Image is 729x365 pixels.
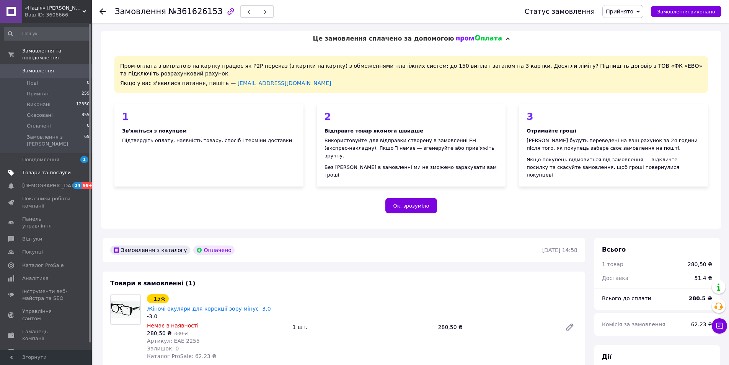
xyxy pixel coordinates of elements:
div: Підтвердіть оплату, наявність товару, спосіб і терміни доставки [122,137,296,144]
div: Якщо покупець відмовиться від замовлення — відкличте посилку та скасуйте замовлення, щоб гроші по... [527,156,700,179]
button: Замовлення виконано [651,6,721,17]
span: 12350 [76,101,90,108]
span: Повідомлення [22,156,59,163]
div: -3.0 [147,313,286,320]
div: Статус замовлення [525,8,595,15]
div: Без [PERSON_NAME] в замовленні ми не зможемо зарахувати вам гроші [325,164,498,179]
div: Оплачено [193,246,235,255]
span: Аналітика [22,275,49,282]
span: Ок, зрозуміло [393,203,429,209]
span: 1 [80,156,88,163]
span: Оплачені [27,123,51,129]
span: 24 [73,182,82,189]
span: Доставка [602,275,628,281]
span: 0 [87,80,90,87]
span: 99+ [82,182,94,189]
span: Замовлення та повідомлення [22,47,92,61]
span: Товари та послуги [22,169,71,176]
div: - 15% [147,294,169,303]
span: Каталог ProSale [22,262,64,269]
span: 330 ₴ [174,331,188,336]
button: Чат з покупцем [712,318,727,334]
span: Відгуки [22,236,42,242]
span: 62.23 ₴ [691,321,712,327]
span: 0 [87,123,90,129]
span: Це замовлення сплачено за допомогою [313,35,454,42]
span: Гаманець компанії [22,328,71,342]
input: Пошук [4,27,90,41]
div: Повернутися назад [99,8,106,15]
span: Замовлення виконано [657,9,715,15]
span: Залишок: 0 [147,345,179,352]
div: Використовуйте для відправки створену в замовленні ЕН (експрес-накладну). Якщо її немає — згенеру... [325,137,498,160]
span: Каталог ProSale: 62.23 ₴ [147,353,216,359]
div: 3 [527,112,700,121]
span: 855 [82,112,90,119]
b: Зв'яжіться з покупцем [122,128,187,134]
span: Управління сайтом [22,308,71,322]
span: Замовлення [22,67,54,74]
div: 280,50 ₴ [688,260,712,268]
span: 1 товар [602,261,623,267]
div: 2 [325,112,498,121]
div: Ваш ID: 3606666 [25,11,92,18]
div: 280,50 ₴ [435,322,559,332]
b: Отримайте гроші [527,128,576,134]
span: Інструменти веб-майстра та SEO [22,288,71,302]
span: Прийняті [27,90,51,97]
span: Маркет [22,348,42,355]
span: №361626153 [168,7,223,16]
span: [DEMOGRAPHIC_DATA] [22,182,79,189]
span: Покупці [22,249,43,255]
span: Товари в замовленні (1) [110,280,196,287]
div: Якщо у вас з'явилися питання, пишіть — [120,79,702,87]
span: Показники роботи компанії [22,195,71,209]
span: Всього [602,246,626,253]
a: [EMAIL_ADDRESS][DOMAIN_NAME] [238,80,331,86]
div: Пром-оплата з виплатою на картку працює як P2P переказ (з картки на картку) з обмеженнями платіжн... [114,56,708,93]
span: Комісія за замовлення [602,321,665,327]
img: evopay logo [456,35,502,43]
span: Немає в наявності [147,322,199,329]
span: «Надія» Інтернет-Магазин [25,5,82,11]
span: Панель управління [22,216,71,229]
span: Всього до сплати [602,295,651,301]
span: 69 [84,134,90,147]
span: Нові [27,80,38,87]
div: 1 [122,112,296,121]
span: Прийнято [606,8,633,15]
span: Артикул: EAE 2255 [147,338,200,344]
b: Відправте товар якомога швидше [325,128,423,134]
span: Замовлення з [PERSON_NAME] [27,134,84,147]
a: Редагувати [562,319,577,335]
div: Замовлення з каталогу [110,246,190,255]
b: 280.5 ₴ [689,295,712,301]
div: 1 шт. [289,322,435,332]
a: Жіночі окуляри для корекції зору мінус -3.0 [147,306,271,312]
span: Дії [602,353,612,360]
span: Виконані [27,101,51,108]
span: Замовлення [115,7,166,16]
div: 51.4 ₴ [690,270,717,286]
button: Ок, зрозуміло [385,198,437,213]
span: Скасовані [27,112,53,119]
img: Жіночі окуляри для корекції зору мінус -3.0 [111,300,140,319]
div: [PERSON_NAME] будуть переведені на ваш рахунок за 24 години після того, як покупець забере своє з... [527,137,700,152]
span: 280,50 ₴ [147,330,171,336]
time: [DATE] 14:58 [542,247,577,253]
span: 259 [82,90,90,97]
